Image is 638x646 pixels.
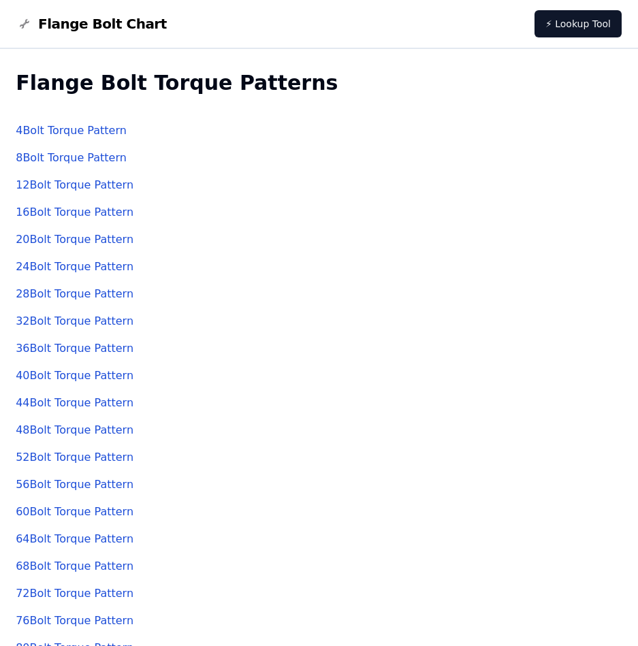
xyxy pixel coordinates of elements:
[16,423,133,436] a: 48Bolt Torque Pattern
[16,206,133,219] a: 16Bolt Torque Pattern
[16,260,133,273] a: 24Bolt Torque Pattern
[16,287,133,300] a: 28Bolt Torque Pattern
[16,178,133,191] a: 12Bolt Torque Pattern
[16,314,133,327] a: 32Bolt Torque Pattern
[16,451,133,464] a: 52Bolt Torque Pattern
[16,369,133,382] a: 40Bolt Torque Pattern
[16,233,133,246] a: 20Bolt Torque Pattern
[16,14,167,33] a: Flange Bolt Chart LogoFlange Bolt Chart
[16,587,133,600] a: 72Bolt Torque Pattern
[16,124,127,137] a: 4Bolt Torque Pattern
[16,614,133,627] a: 76Bolt Torque Pattern
[16,71,622,95] h2: Flange Bolt Torque Patterns
[16,151,127,164] a: 8Bolt Torque Pattern
[16,505,133,518] a: 60Bolt Torque Pattern
[16,532,133,545] a: 64Bolt Torque Pattern
[16,478,133,491] a: 56Bolt Torque Pattern
[16,560,133,572] a: 68Bolt Torque Pattern
[16,396,133,409] a: 44Bolt Torque Pattern
[16,16,33,32] img: Flange Bolt Chart Logo
[16,342,133,355] a: 36Bolt Torque Pattern
[38,14,167,33] span: Flange Bolt Chart
[535,10,622,37] a: ⚡ Lookup Tool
